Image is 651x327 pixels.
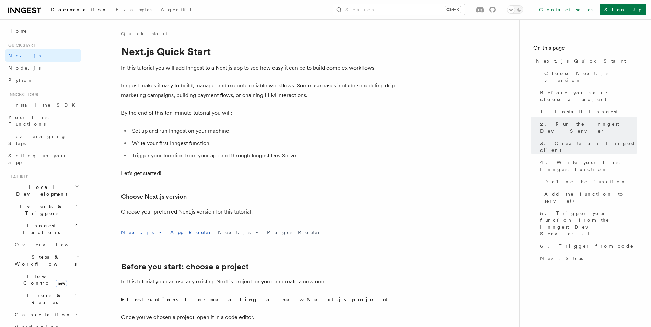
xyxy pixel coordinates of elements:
[5,130,81,149] a: Leveraging Steps
[536,58,626,64] span: Next.js Quick Start
[8,114,49,127] span: Your first Functions
[121,277,396,287] p: In this tutorial you can use any existing Next.js project, or you can create a new one.
[116,7,152,12] span: Examples
[8,153,67,165] span: Setting up your app
[112,2,156,19] a: Examples
[121,225,212,240] button: Next.js - App Router
[8,53,41,58] span: Next.js
[161,7,197,12] span: AgentKit
[51,7,107,12] span: Documentation
[537,118,637,137] a: 2. Run the Inngest Dev Server
[600,4,646,15] a: Sign Up
[542,188,637,207] a: Add the function to serve()
[540,243,634,250] span: 6. Trigger from code
[5,25,81,37] a: Home
[333,4,465,15] button: Search...Ctrl+K
[540,121,637,134] span: 2. Run the Inngest Dev Server
[12,270,81,289] button: Flow Controlnew
[47,2,112,19] a: Documentation
[8,102,79,108] span: Install the SDK
[540,140,637,154] span: 3. Create an Inngest client
[121,313,396,322] p: Once you've chosen a project, open it in a code editor.
[540,255,583,262] span: Next Steps
[537,106,637,118] a: 1. Install Inngest
[540,159,637,173] span: 4. Write your first Inngest function
[5,99,81,111] a: Install the SDK
[544,70,637,84] span: Choose Next.js version
[5,111,81,130] a: Your first Functions
[540,210,637,237] span: 5. Trigger your function from the Inngest Dev Server UI
[445,6,461,13] kbd: Ctrl+K
[5,92,38,97] span: Inngest tour
[156,2,201,19] a: AgentKit
[12,273,75,287] span: Flow Control
[537,240,637,252] a: 6. Trigger from code
[56,280,67,287] span: new
[121,207,396,217] p: Choose your preferred Next.js version for this tutorial:
[8,77,33,83] span: Python
[5,203,75,217] span: Events & Triggers
[5,74,81,86] a: Python
[121,262,249,271] a: Before you start: choose a project
[121,169,396,178] p: Let's get started!
[537,252,637,265] a: Next Steps
[540,108,618,115] span: 1. Install Inngest
[8,134,66,146] span: Leveraging Steps
[5,184,75,197] span: Local Development
[12,289,81,308] button: Errors & Retries
[533,44,637,55] h4: On this page
[507,5,523,14] button: Toggle dark mode
[8,27,27,34] span: Home
[127,296,391,303] strong: Instructions for creating a new Next.js project
[5,149,81,169] a: Setting up your app
[218,225,322,240] button: Next.js - Pages Router
[130,151,396,160] li: Trigger your function from your app and through Inngest Dev Server.
[537,86,637,106] a: Before you start: choose a project
[5,222,74,236] span: Inngest Functions
[121,295,396,304] summary: Instructions for creating a new Next.js project
[542,175,637,188] a: Define the function
[544,178,626,185] span: Define the function
[121,108,396,118] p: By the end of this ten-minute tutorial you will:
[12,254,77,267] span: Steps & Workflows
[5,43,35,48] span: Quick start
[5,219,81,239] button: Inngest Functions
[542,67,637,86] a: Choose Next.js version
[12,311,71,318] span: Cancellation
[12,239,81,251] a: Overview
[5,200,81,219] button: Events & Triggers
[121,45,396,58] h1: Next.js Quick Start
[8,65,41,71] span: Node.js
[540,89,637,103] span: Before you start: choose a project
[121,63,396,73] p: In this tutorial you will add Inngest to a Next.js app to see how easy it can be to build complex...
[544,191,637,204] span: Add the function to serve()
[5,49,81,62] a: Next.js
[12,251,81,270] button: Steps & Workflows
[537,207,637,240] a: 5. Trigger your function from the Inngest Dev Server UI
[533,55,637,67] a: Next.js Quick Start
[12,308,81,321] button: Cancellation
[5,62,81,74] a: Node.js
[5,181,81,200] button: Local Development
[12,292,74,306] span: Errors & Retries
[535,4,597,15] a: Contact sales
[130,138,396,148] li: Write your first Inngest function.
[121,192,187,202] a: Choose Next.js version
[130,126,396,136] li: Set up and run Inngest on your machine.
[537,137,637,156] a: 3. Create an Inngest client
[15,242,85,247] span: Overview
[5,174,28,180] span: Features
[537,156,637,175] a: 4. Write your first Inngest function
[121,30,168,37] a: Quick start
[121,81,396,100] p: Inngest makes it easy to build, manage, and execute reliable workflows. Some use cases include sc...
